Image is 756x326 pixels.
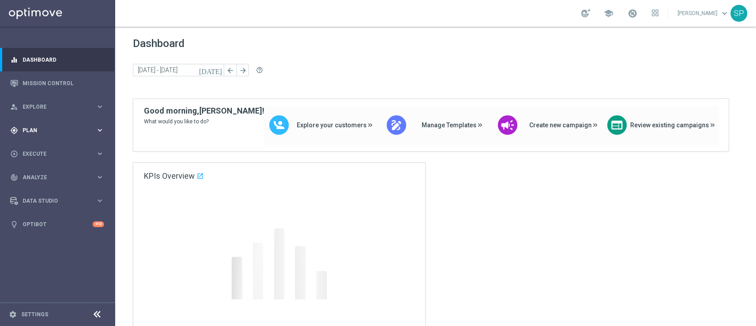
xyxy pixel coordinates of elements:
[96,173,104,181] i: keyboard_arrow_right
[23,128,96,133] span: Plan
[96,149,104,158] i: keyboard_arrow_right
[23,212,93,236] a: Optibot
[604,8,613,18] span: school
[10,80,105,87] button: Mission Control
[10,150,105,157] button: play_circle_outline Execute keyboard_arrow_right
[10,197,105,204] button: Data Studio keyboard_arrow_right
[10,56,18,64] i: equalizer
[10,197,96,205] div: Data Studio
[10,173,18,181] i: track_changes
[10,150,18,158] i: play_circle_outline
[96,102,104,111] i: keyboard_arrow_right
[23,104,96,110] span: Explore
[677,7,730,20] a: [PERSON_NAME]keyboard_arrow_down
[9,310,17,318] i: settings
[720,8,729,18] span: keyboard_arrow_down
[93,221,104,227] div: +10
[96,126,104,134] i: keyboard_arrow_right
[10,103,105,110] button: person_search Explore keyboard_arrow_right
[23,48,104,71] a: Dashboard
[730,5,747,22] div: SP
[10,127,105,134] button: gps_fixed Plan keyboard_arrow_right
[10,221,105,228] button: lightbulb Optibot +10
[10,126,96,134] div: Plan
[21,312,48,317] a: Settings
[10,48,104,71] div: Dashboard
[10,71,104,95] div: Mission Control
[96,196,104,205] i: keyboard_arrow_right
[23,198,96,204] span: Data Studio
[10,103,96,111] div: Explore
[10,212,104,236] div: Optibot
[23,175,96,180] span: Analyze
[10,220,18,228] i: lightbulb
[10,103,18,111] i: person_search
[10,174,105,181] button: track_changes Analyze keyboard_arrow_right
[10,173,96,181] div: Analyze
[10,126,18,134] i: gps_fixed
[10,56,105,63] button: equalizer Dashboard
[23,151,96,157] span: Execute
[23,71,104,95] a: Mission Control
[10,150,96,158] div: Execute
